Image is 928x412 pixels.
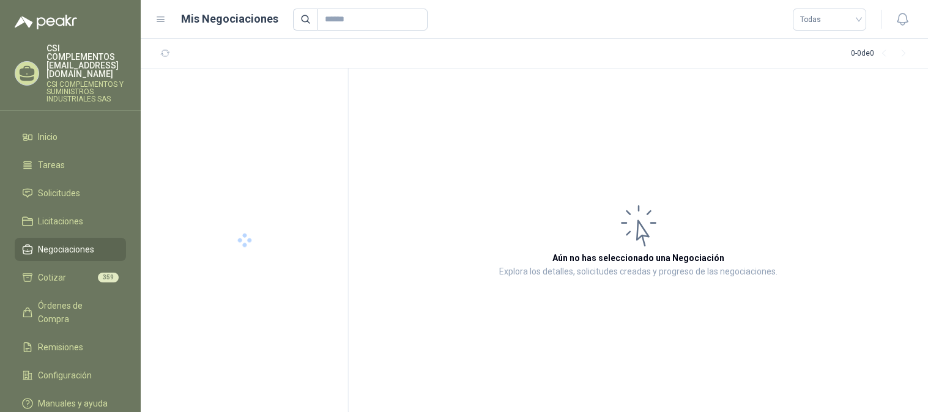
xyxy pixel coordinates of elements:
[15,238,126,261] a: Negociaciones
[38,340,83,354] span: Remisiones
[38,158,65,172] span: Tareas
[499,265,778,279] p: Explora los detalles, solicitudes creadas y progreso de las negociaciones.
[38,186,80,200] span: Solicitudes
[46,81,126,103] p: CSI COMPLEMENTOS Y SUMINISTROS INDUSTRIALES SAS
[38,215,83,228] span: Licitaciones
[15,15,77,29] img: Logo peakr
[181,10,278,28] h1: Mis Negociaciones
[38,130,58,144] span: Inicio
[15,336,126,359] a: Remisiones
[38,369,92,382] span: Configuración
[800,10,859,29] span: Todas
[851,44,913,64] div: 0 - 0 de 0
[15,210,126,233] a: Licitaciones
[38,397,108,410] span: Manuales y ayuda
[38,299,114,326] span: Órdenes de Compra
[15,266,126,289] a: Cotizar359
[98,273,119,282] span: 359
[15,294,126,331] a: Órdenes de Compra
[15,125,126,149] a: Inicio
[38,243,94,256] span: Negociaciones
[552,251,724,265] h3: Aún no has seleccionado una Negociación
[38,271,66,284] span: Cotizar
[46,44,126,78] p: CSI COMPLEMENTOS [EMAIL_ADDRESS][DOMAIN_NAME]
[15,182,126,205] a: Solicitudes
[15,153,126,177] a: Tareas
[15,364,126,387] a: Configuración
